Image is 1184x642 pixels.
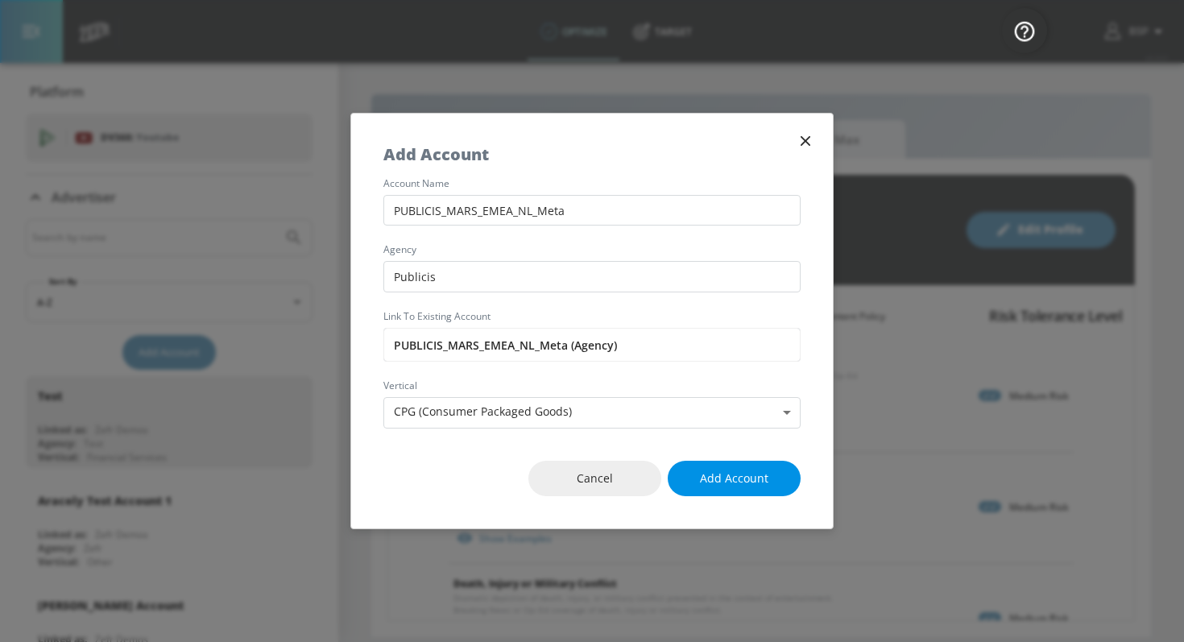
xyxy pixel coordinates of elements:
input: Enter account name [383,328,801,362]
label: vertical [383,381,801,391]
span: Add Account [700,469,768,489]
button: Open Resource Center [1002,8,1047,53]
div: CPG (Consumer Packaged Goods) [383,397,801,429]
input: Enter agency name [383,261,801,292]
span: Cancel [561,469,629,489]
button: Cancel [528,461,661,497]
button: Add Account [668,461,801,497]
h5: Add Account [383,146,489,163]
input: Enter account name [383,195,801,226]
label: account name [383,179,801,188]
label: agency [383,245,801,255]
label: Link to Existing Account [383,312,801,321]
